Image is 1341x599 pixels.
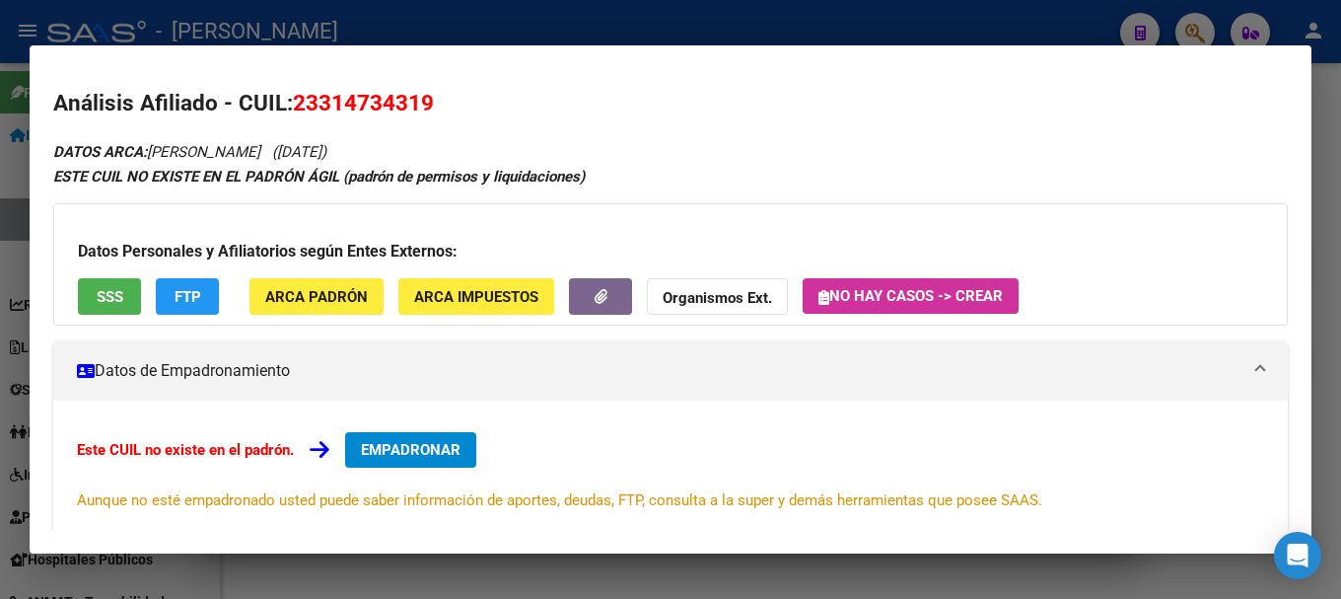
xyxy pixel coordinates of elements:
[818,287,1003,305] span: No hay casos -> Crear
[53,401,1288,543] div: Datos de Empadronamiento
[77,491,1042,509] span: Aunque no esté empadronado usted puede saber información de aportes, deudas, FTP, consulta a la s...
[414,288,538,306] span: ARCA Impuestos
[53,341,1288,401] mat-expansion-panel-header: Datos de Empadronamiento
[156,278,219,315] button: FTP
[78,240,1263,263] h3: Datos Personales y Afiliatorios según Entes Externos:
[53,87,1288,120] h2: Análisis Afiliado - CUIL:
[175,288,201,306] span: FTP
[77,441,294,459] strong: Este CUIL no existe en el padrón.
[265,288,368,306] span: ARCA Padrón
[663,289,772,307] strong: Organismos Ext.
[803,278,1019,314] button: No hay casos -> Crear
[345,432,476,468] button: EMPADRONAR
[97,288,123,306] span: SSS
[398,278,554,315] button: ARCA Impuestos
[53,143,260,161] span: [PERSON_NAME]
[293,90,434,115] span: 23314734319
[1274,532,1321,579] div: Open Intercom Messenger
[53,168,585,186] strong: ESTE CUIL NO EXISTE EN EL PADRÓN ÁGIL (padrón de permisos y liquidaciones)
[249,278,384,315] button: ARCA Padrón
[78,278,141,315] button: SSS
[647,278,788,315] button: Organismos Ext.
[53,143,147,161] strong: DATOS ARCA:
[361,441,460,459] span: EMPADRONAR
[77,359,1240,383] mat-panel-title: Datos de Empadronamiento
[272,143,326,161] span: ([DATE])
